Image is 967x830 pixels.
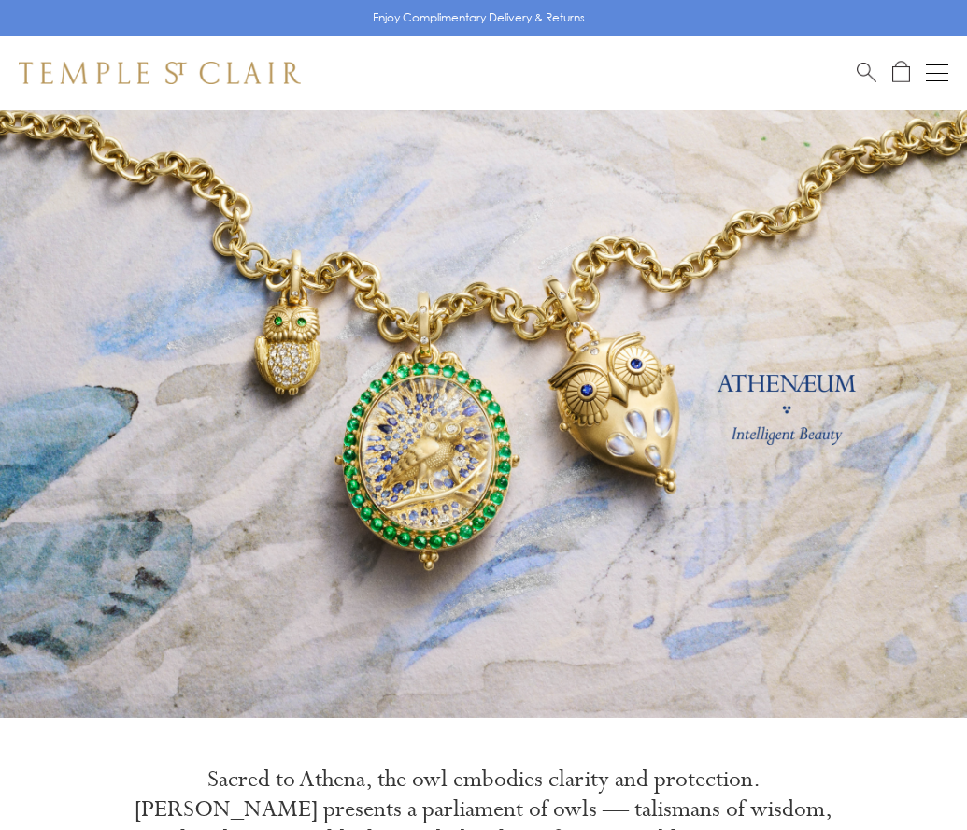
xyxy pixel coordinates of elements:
a: Open Shopping Bag [892,61,910,84]
img: Temple St. Clair [19,62,301,84]
a: Search [857,61,876,84]
button: Open navigation [926,62,948,84]
p: Enjoy Complimentary Delivery & Returns [373,8,585,27]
